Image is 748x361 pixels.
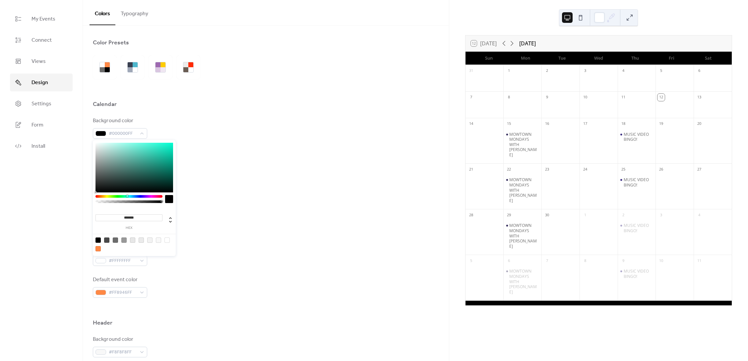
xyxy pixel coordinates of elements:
[618,132,656,142] div: MUSIC VIDEO BINGO!
[657,211,665,219] div: 3
[624,132,653,142] div: MUSIC VIDEO BINGO!
[31,15,55,23] span: My Events
[617,52,653,65] div: Thu
[505,211,513,219] div: 29
[543,166,551,173] div: 23
[696,120,703,128] div: 20
[109,348,137,356] span: #F8F8F8FF
[696,211,703,219] div: 4
[31,100,51,108] span: Settings
[503,132,541,158] div: MOWTOWN MONDAYS WITH MIKE
[93,100,117,108] div: Calendar
[582,94,589,101] div: 10
[657,94,665,101] div: 12
[582,257,589,264] div: 8
[10,95,73,113] a: Settings
[505,120,513,128] div: 15
[620,94,627,101] div: 11
[505,257,513,264] div: 6
[543,94,551,101] div: 9
[696,166,703,173] div: 27
[505,67,513,75] div: 1
[509,132,539,158] div: MOWTOWN MONDAYS WITH [PERSON_NAME]
[505,166,513,173] div: 22
[618,177,656,187] div: MUSIC VIDEO BINGO!
[624,223,653,233] div: MUSIC VIDEO BINGO!
[113,237,118,243] div: rgb(108, 108, 108)
[503,223,541,249] div: MOWTOWN MONDAYS WITH MIKE
[543,211,551,219] div: 30
[624,269,653,279] div: MUSIC VIDEO BINGO!
[657,257,665,264] div: 10
[109,130,137,138] span: #000000FF
[505,94,513,101] div: 8
[509,269,539,294] div: MOWTOWN MONDAYS WITH [PERSON_NAME]
[109,257,137,265] span: #FFFFFFFF
[657,120,665,128] div: 19
[620,67,627,75] div: 4
[582,120,589,128] div: 17
[10,137,73,155] a: Install
[620,166,627,173] div: 25
[31,36,52,44] span: Connect
[10,116,73,134] a: Form
[10,74,73,91] a: Design
[543,120,551,128] div: 16
[467,120,475,128] div: 14
[509,177,539,203] div: MOWTOWN MONDAYS WITH [PERSON_NAME]
[657,166,665,173] div: 26
[10,10,73,28] a: My Events
[543,67,551,75] div: 2
[657,67,665,75] div: 5
[95,237,101,243] div: rgb(0, 0, 0)
[696,67,703,75] div: 6
[31,58,46,66] span: Views
[31,121,43,129] span: Form
[10,31,73,49] a: Connect
[93,335,146,343] div: Background color
[543,257,551,264] div: 7
[507,52,544,65] div: Mon
[93,117,146,125] div: Background color
[471,52,507,65] div: Sun
[696,257,703,264] div: 11
[580,52,617,65] div: Wed
[654,52,690,65] div: Fri
[582,166,589,173] div: 24
[509,223,539,249] div: MOWTOWN MONDAYS WITH [PERSON_NAME]
[109,289,137,297] span: #FF8946FF
[690,52,726,65] div: Sat
[618,269,656,279] div: MUSIC VIDEO BINGO!
[164,237,170,243] div: rgb(255, 255, 255)
[582,67,589,75] div: 3
[147,237,153,243] div: rgb(243, 243, 243)
[467,211,475,219] div: 28
[618,223,656,233] div: MUSIC VIDEO BINGO!
[121,237,127,243] div: rgb(153, 153, 153)
[93,39,129,47] div: Color Presets
[519,39,536,47] div: [DATE]
[467,257,475,264] div: 5
[104,237,109,243] div: rgb(74, 74, 74)
[95,226,162,230] label: hex
[620,211,627,219] div: 2
[93,319,113,327] div: Header
[467,94,475,101] div: 7
[582,211,589,219] div: 1
[544,52,580,65] div: Tue
[156,237,161,243] div: rgb(248, 248, 248)
[620,120,627,128] div: 18
[10,52,73,70] a: Views
[696,94,703,101] div: 13
[467,67,475,75] div: 31
[467,166,475,173] div: 21
[624,177,653,187] div: MUSIC VIDEO BINGO!
[503,177,541,203] div: MOWTOWN MONDAYS WITH MIKE
[139,237,144,243] div: rgb(235, 235, 235)
[620,257,627,264] div: 9
[31,142,45,150] span: Install
[95,246,101,251] div: rgb(255, 137, 70)
[93,276,146,284] div: Default event color
[503,269,541,294] div: MOWTOWN MONDAYS WITH MIKE
[31,79,48,87] span: Design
